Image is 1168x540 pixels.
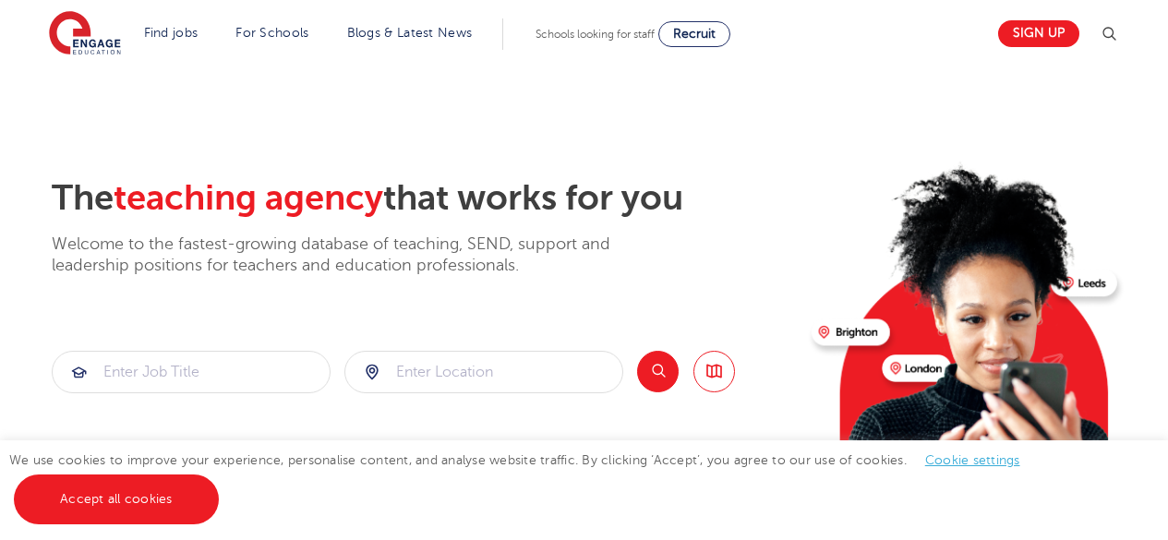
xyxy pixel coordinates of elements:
span: Schools looking for staff [536,28,655,41]
div: Submit [344,351,623,393]
input: Submit [345,352,622,392]
span: Recruit [673,27,716,41]
p: Welcome to the fastest-growing database of teaching, SEND, support and leadership positions for t... [52,234,661,277]
a: Accept all cookies [14,474,219,524]
span: We use cookies to improve your experience, personalise content, and analyse website traffic. By c... [9,453,1039,506]
img: Engage Education [49,11,121,57]
h2: The that works for you [52,177,797,220]
input: Submit [53,352,330,392]
div: Submit [52,351,331,393]
a: Cookie settings [925,453,1020,467]
button: Search [637,351,679,392]
a: Blogs & Latest News [347,26,473,40]
span: teaching agency [114,178,383,218]
a: Find jobs [144,26,199,40]
a: For Schools [235,26,308,40]
a: Sign up [998,20,1079,47]
a: Recruit [658,21,730,47]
